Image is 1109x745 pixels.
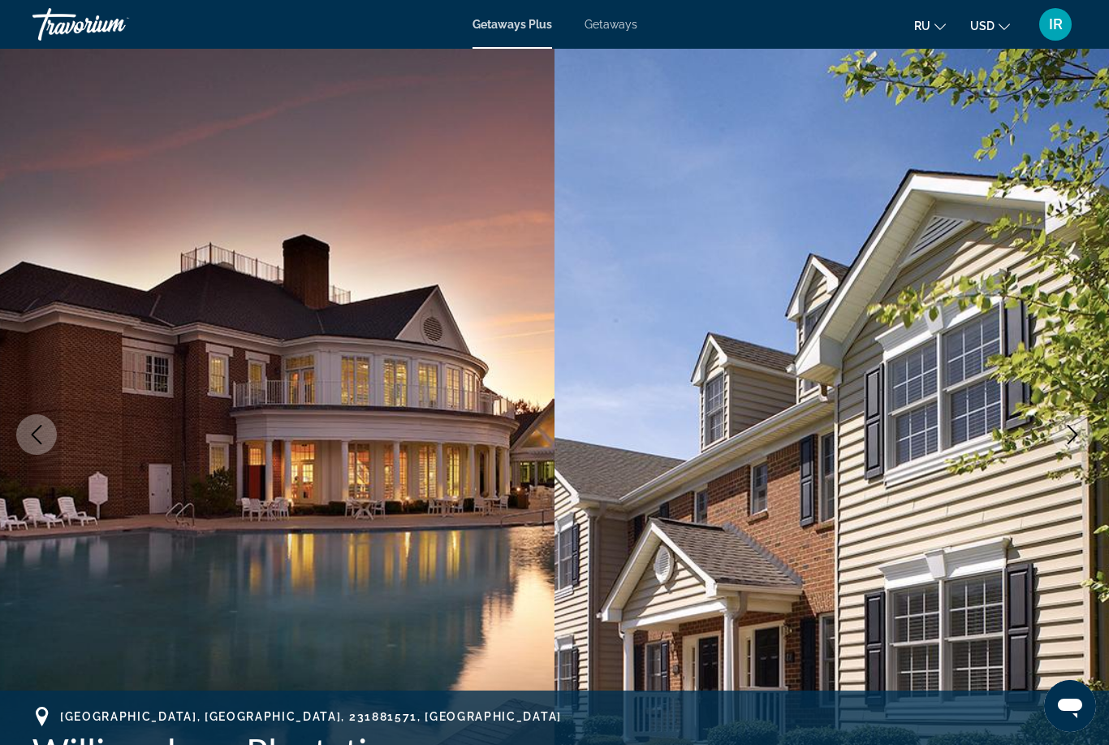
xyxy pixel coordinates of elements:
button: Change currency [970,14,1010,37]
button: Next image [1052,414,1093,455]
span: IR [1049,16,1063,32]
iframe: Кнопка запуска окна обмена сообщениями [1044,680,1096,732]
span: [GEOGRAPHIC_DATA], [GEOGRAPHIC_DATA], 231881571, [GEOGRAPHIC_DATA] [60,710,562,723]
span: ru [914,19,930,32]
button: Previous image [16,414,57,455]
button: User Menu [1034,7,1077,41]
button: Change language [914,14,946,37]
a: Getaways [585,18,637,31]
a: Getaways Plus [473,18,552,31]
a: Travorium [32,3,195,45]
span: USD [970,19,995,32]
